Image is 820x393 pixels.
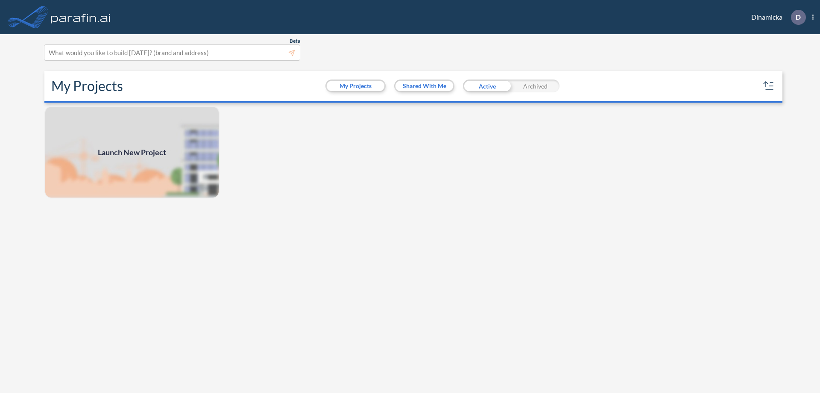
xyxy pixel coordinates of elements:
[98,147,166,158] span: Launch New Project
[51,78,123,94] h2: My Projects
[290,38,300,44] span: Beta
[49,9,112,26] img: logo
[796,13,801,21] p: D
[511,80,559,92] div: Archived
[463,80,511,92] div: Active
[44,106,220,198] img: add
[327,81,384,91] button: My Projects
[762,79,776,93] button: sort
[44,106,220,198] a: Launch New Project
[738,10,814,25] div: Dinamicka
[395,81,453,91] button: Shared With Me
